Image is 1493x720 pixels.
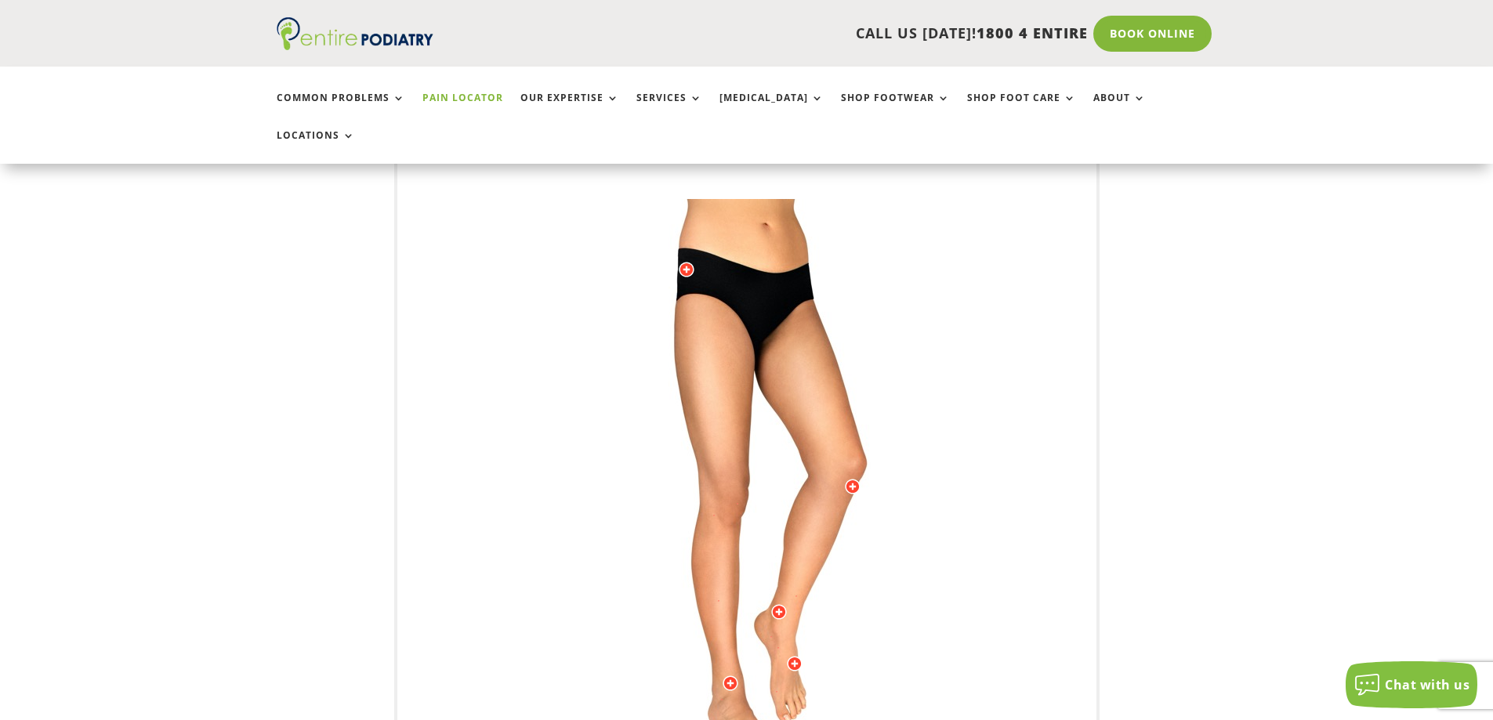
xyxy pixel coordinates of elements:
[967,92,1076,126] a: Shop Foot Care
[719,92,824,126] a: [MEDICAL_DATA]
[277,17,433,50] img: logo (1)
[1385,676,1469,693] span: Chat with us
[520,92,619,126] a: Our Expertise
[494,24,1088,44] p: CALL US [DATE]!
[1346,661,1477,708] button: Chat with us
[841,92,950,126] a: Shop Footwear
[1093,92,1146,126] a: About
[977,24,1088,42] span: 1800 4 ENTIRE
[422,92,503,126] a: Pain Locator
[277,92,405,126] a: Common Problems
[636,92,702,126] a: Services
[1093,16,1212,52] a: Book Online
[277,38,433,53] a: Entire Podiatry
[277,130,355,164] a: Locations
